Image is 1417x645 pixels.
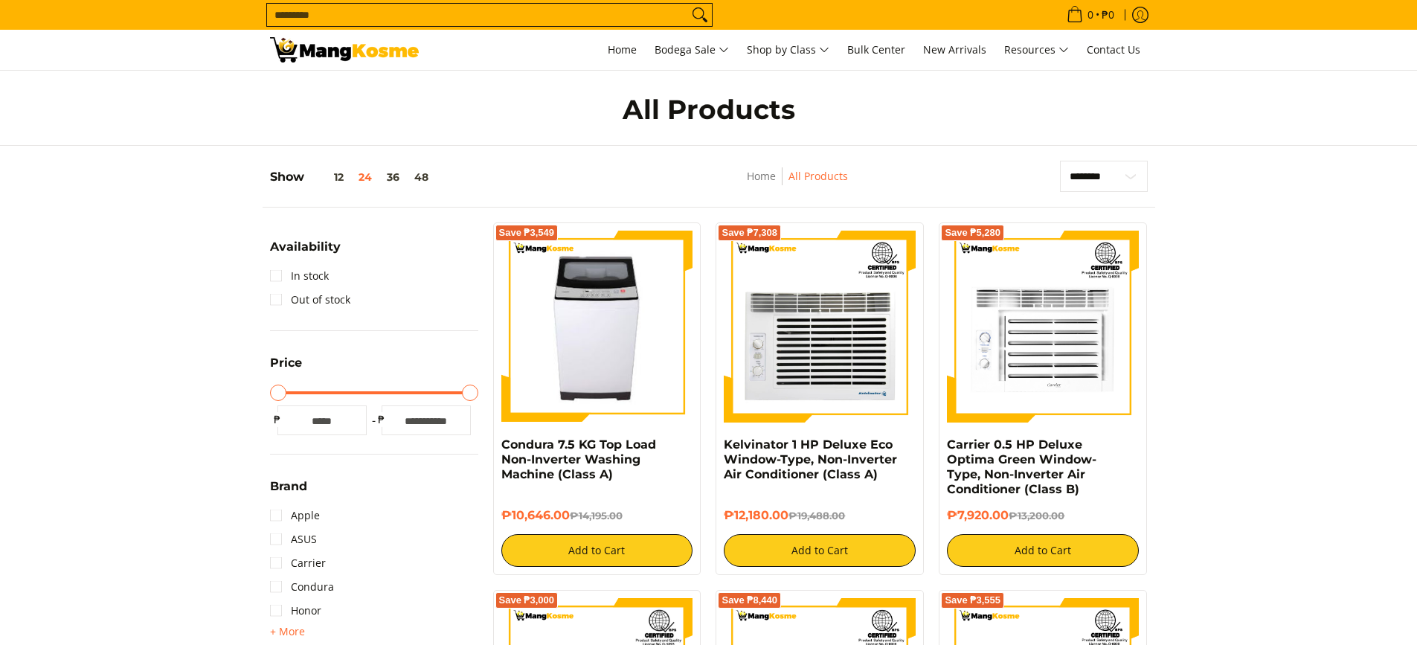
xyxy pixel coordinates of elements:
summary: Open [270,623,305,641]
span: Save ₱8,440 [722,596,777,605]
button: Add to Cart [947,534,1139,567]
a: Bulk Center [840,30,913,70]
h5: Show [270,170,436,184]
span: Brand [270,481,307,492]
a: Kelvinator 1 HP Deluxe Eco Window-Type, Non-Inverter Air Conditioner (Class A) [724,437,897,481]
span: Bulk Center [847,42,905,57]
del: ₱13,200.00 [1009,510,1064,522]
button: Add to Cart [501,534,693,567]
span: + More [270,626,305,638]
span: Save ₱3,555 [945,596,1000,605]
a: In stock [270,264,329,288]
button: Add to Cart [724,534,916,567]
a: Apple [270,504,320,527]
span: Contact Us [1087,42,1140,57]
span: 0 [1085,10,1096,20]
button: Search [688,4,712,26]
span: Price [270,357,302,369]
del: ₱14,195.00 [570,510,623,522]
a: Home [600,30,644,70]
summary: Open [270,481,307,504]
nav: Breadcrumbs [648,167,947,201]
a: Contact Us [1079,30,1148,70]
a: Resources [997,30,1076,70]
a: Honor [270,599,321,623]
del: ₱19,488.00 [788,510,845,522]
span: Save ₱5,280 [945,228,1000,237]
span: Bodega Sale [655,41,729,60]
a: Condura [270,575,334,599]
nav: Main Menu [434,30,1148,70]
a: Condura 7.5 KG Top Load Non-Inverter Washing Machine (Class A) [501,437,656,481]
h1: All Products [419,93,999,126]
span: ₱ [374,412,389,427]
img: condura-7.5kg-topload-non-inverter-washing-machine-class-c-full-view-mang-kosme [507,231,687,423]
a: Carrier [270,551,326,575]
img: All Products - Home Appliances Warehouse Sale l Mang Kosme [270,37,419,62]
a: Shop by Class [739,30,837,70]
span: Save ₱3,549 [499,228,555,237]
span: New Arrivals [923,42,986,57]
button: 12 [304,171,351,183]
span: Save ₱3,000 [499,596,555,605]
button: 24 [351,171,379,183]
a: All Products [788,169,848,183]
a: ASUS [270,527,317,551]
a: Carrier 0.5 HP Deluxe Optima Green Window-Type, Non-Inverter Air Conditioner (Class B) [947,437,1096,496]
h6: ₱10,646.00 [501,508,693,523]
button: 48 [407,171,436,183]
a: Out of stock [270,288,350,312]
h6: ₱7,920.00 [947,508,1139,523]
summary: Open [270,241,341,264]
a: New Arrivals [916,30,994,70]
img: Kelvinator 1 HP Deluxe Eco Window-Type, Non-Inverter Air Conditioner (Class A) [724,231,916,423]
a: Bodega Sale [647,30,736,70]
button: 36 [379,171,407,183]
span: ₱0 [1099,10,1116,20]
span: Resources [1004,41,1069,60]
summary: Open [270,357,302,380]
span: ₱ [270,412,285,427]
h6: ₱12,180.00 [724,508,916,523]
span: Availability [270,241,341,253]
a: Home [747,169,776,183]
img: Carrier 0.5 HP Deluxe Optima Green Window-Type, Non-Inverter Air Conditioner (Class B) [947,231,1139,423]
span: Home [608,42,637,57]
span: Save ₱7,308 [722,228,777,237]
span: Shop by Class [747,41,829,60]
span: • [1062,7,1119,23]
